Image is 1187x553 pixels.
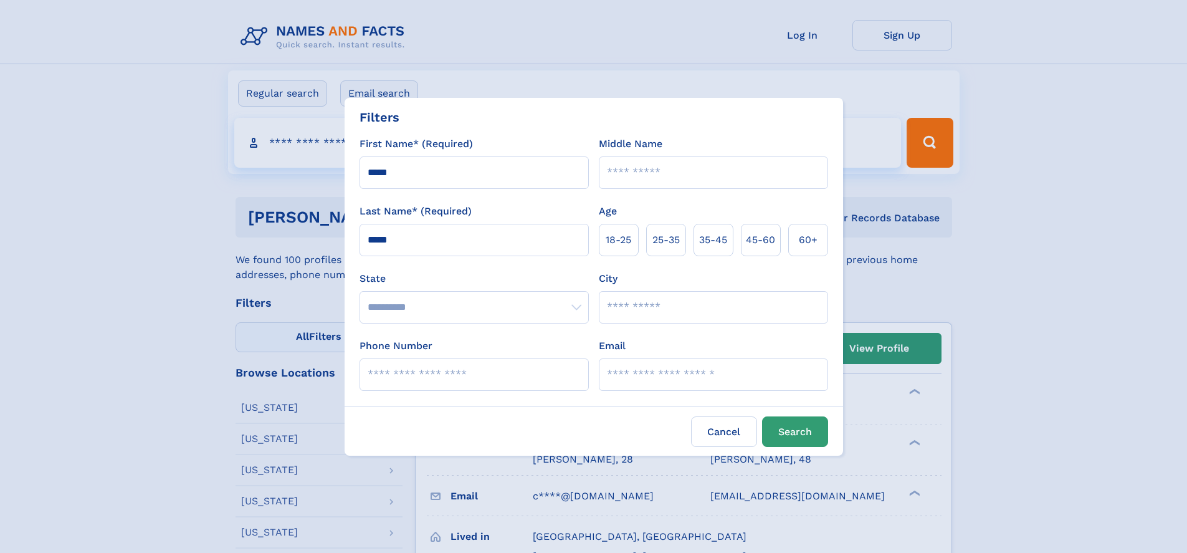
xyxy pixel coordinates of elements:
div: Filters [360,108,399,127]
label: Middle Name [599,137,662,151]
label: Age [599,204,617,219]
label: City [599,271,617,286]
label: Phone Number [360,339,432,353]
label: Last Name* (Required) [360,204,472,219]
span: 18‑25 [606,233,631,248]
span: 25‑35 [652,233,680,248]
label: State [360,271,589,286]
label: Email [599,339,626,353]
button: Search [762,416,828,447]
span: 60+ [799,233,818,248]
label: First Name* (Required) [360,137,473,151]
span: 45‑60 [746,233,775,248]
label: Cancel [691,416,757,447]
span: 35‑45 [699,233,727,248]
